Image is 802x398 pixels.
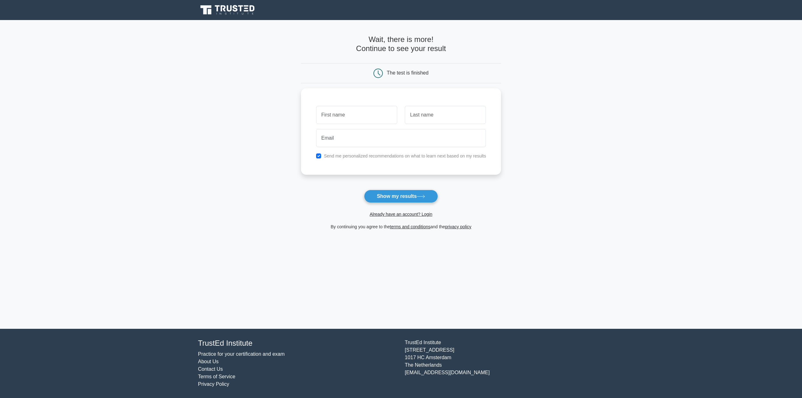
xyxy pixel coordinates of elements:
div: TrustEd Institute [STREET_ADDRESS] 1017 HC Amsterdam The Netherlands [EMAIL_ADDRESS][DOMAIN_NAME] [401,339,608,388]
button: Show my results [364,190,438,203]
a: terms and conditions [390,224,430,229]
a: Contact Us [198,366,223,372]
a: Already have an account? Login [370,212,432,217]
a: Terms of Service [198,374,235,379]
a: privacy policy [445,224,471,229]
a: About Us [198,359,219,364]
h4: TrustEd Institute [198,339,397,348]
div: By continuing you agree to the and the [297,223,505,230]
a: Privacy Policy [198,381,229,387]
input: First name [316,106,397,124]
input: Last name [405,106,486,124]
a: Practice for your certification and exam [198,351,285,357]
input: Email [316,129,486,147]
label: Send me personalized recommendations on what to learn next based on my results [324,153,486,158]
h4: Wait, there is more! Continue to see your result [301,35,501,53]
div: The test is finished [387,70,429,75]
